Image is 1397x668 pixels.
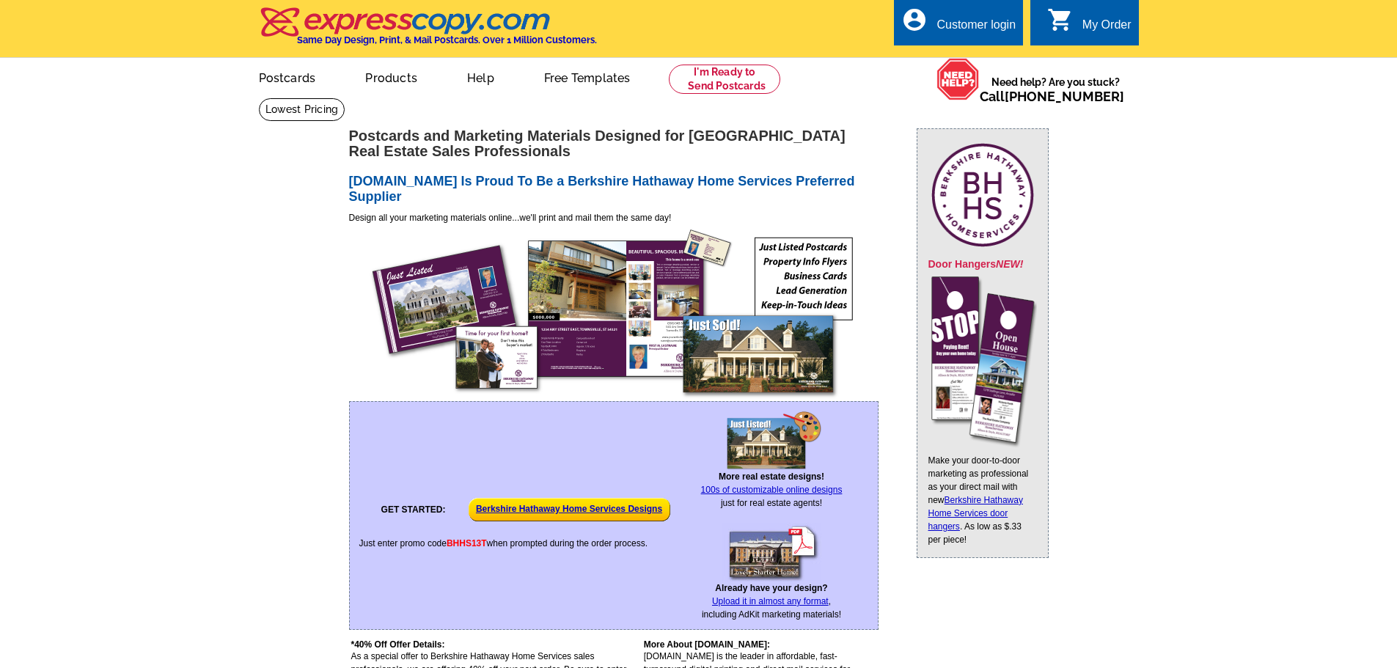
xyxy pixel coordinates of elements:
[359,538,648,548] span: Just enter promo code when prompted during the order process.
[349,128,892,159] h1: Postcards and Marketing Materials Designed for [GEOGRAPHIC_DATA] Real Estate Sales Professionals
[381,504,446,515] strong: GET STARTED:
[444,59,518,94] a: Help
[928,133,1037,271] h3: Door Hangers
[980,75,1132,104] span: Need help? Are you stuck?
[715,583,827,593] strong: Already have your design?
[447,538,487,548] strong: BHHS13T
[349,213,672,223] span: Design all your marketing materials online...we'll print and mail them the same day!
[1082,18,1132,39] div: My Order
[351,639,628,650] h4: *40% Off Offer Details:
[297,34,597,45] h4: Same Day Design, Print, & Mail Postcards. Over 1 Million Customers.
[936,58,980,100] img: help
[980,89,1124,104] span: Call
[928,495,1023,532] a: Berkshire Hathaway Home Services door hangers
[701,471,843,508] span: just for real estate agents!
[901,7,928,33] i: account_circle
[235,59,340,94] a: Postcards
[521,59,654,94] a: Free Templates
[342,59,441,94] a: Products
[719,471,824,482] strong: More real estate designs!
[349,174,892,205] h2: [DOMAIN_NAME] Is Proud To Be a Berkshire Hathaway Home Services Preferred Supplier
[901,16,1016,34] a: account_circle Customer login
[1005,89,1124,104] a: [PHONE_NUMBER]
[351,227,865,399] img: Berkshire Hathaway Home Services postcard designs
[996,258,1023,270] em: NEW!
[928,271,1037,454] img: Berkshire Hathaway Home Services door hangers
[1047,7,1074,33] i: shopping_cart
[928,455,1029,545] span: Make your door-to-door marketing as professional as your direct mail with new . As low as $.33 pe...
[712,596,829,606] a: Upload it in almost any format
[701,485,843,495] a: 100s of customizable online designs
[722,523,821,581] img: upload your own design file
[469,493,670,526] a: Berkshire Hathaway Home Services Designs
[644,639,860,650] h4: More About [DOMAIN_NAME]:
[928,140,1037,250] img: Berkshire Hathaway Home Services Preferred Provider
[1047,16,1132,34] a: shopping_cart My Order
[936,18,1016,39] div: Customer login
[722,411,821,470] img: create a postcard online
[259,18,597,45] a: Same Day Design, Print, & Mail Postcards. Over 1 Million Customers.
[702,583,841,620] span: , including AdKit marketing materials!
